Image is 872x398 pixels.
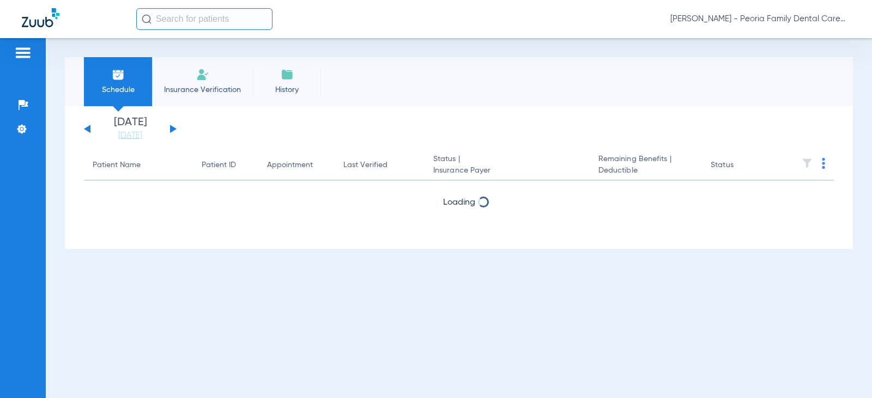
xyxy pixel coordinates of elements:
th: Remaining Benefits | [590,150,702,181]
div: Patient ID [202,160,250,171]
img: Manual Insurance Verification [196,68,209,81]
span: [PERSON_NAME] - Peoria Family Dental Care [670,14,850,25]
span: Deductible [598,165,693,176]
span: Insurance Payer [433,165,581,176]
span: Insurance Verification [160,84,245,95]
input: Search for patients [136,8,272,30]
th: Status | [425,150,590,181]
div: Last Verified [343,160,387,171]
img: History [281,68,294,81]
img: filter.svg [802,158,813,169]
div: Patient ID [202,160,236,171]
div: Last Verified [343,160,416,171]
span: Schedule [92,84,144,95]
img: group-dot-blue.svg [822,158,825,169]
img: hamburger-icon [14,46,32,59]
li: [DATE] [98,117,163,141]
th: Status [702,150,776,181]
a: [DATE] [98,130,163,141]
span: Loading [443,198,475,207]
div: Patient Name [93,160,141,171]
span: History [261,84,313,95]
img: Search Icon [142,14,152,24]
div: Appointment [267,160,326,171]
div: Patient Name [93,160,184,171]
div: Appointment [267,160,313,171]
img: Zuub Logo [22,8,59,27]
img: Schedule [112,68,125,81]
